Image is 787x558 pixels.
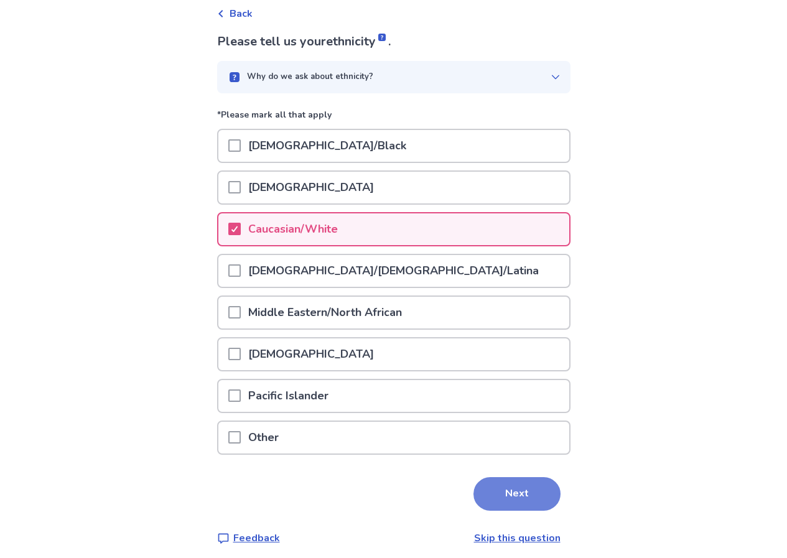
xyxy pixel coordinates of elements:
p: Caucasian/White [241,213,345,245]
a: Feedback [217,531,280,546]
p: Feedback [233,531,280,546]
p: Pacific Islander [241,380,336,412]
span: Back [230,6,253,21]
p: [DEMOGRAPHIC_DATA] [241,338,381,370]
p: [DEMOGRAPHIC_DATA] [241,172,381,203]
p: Middle Eastern/North African [241,297,409,328]
button: Next [473,477,561,511]
p: Why do we ask about ethnicity? [247,71,373,83]
span: ethnicity [326,33,388,50]
p: [DEMOGRAPHIC_DATA]/Black [241,130,414,162]
p: [DEMOGRAPHIC_DATA]/[DEMOGRAPHIC_DATA]/Latina [241,255,546,287]
p: Other [241,422,286,453]
p: Please tell us your . [217,32,570,51]
a: Skip this question [474,531,561,545]
p: *Please mark all that apply [217,108,570,129]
